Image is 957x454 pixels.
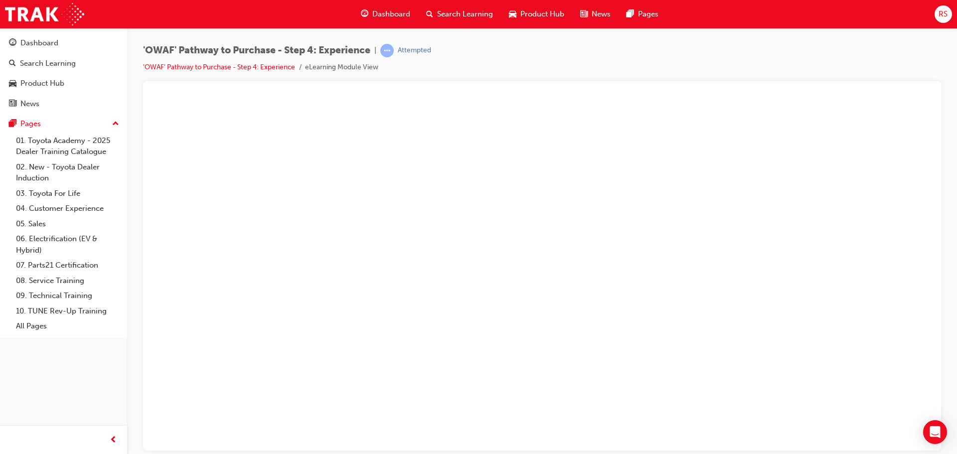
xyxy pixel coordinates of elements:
a: pages-iconPages [619,4,666,24]
span: Pages [638,8,658,20]
a: 08. Service Training [12,273,123,289]
span: Dashboard [372,8,410,20]
a: 'OWAF' Pathway to Purchase - Step 4: Experience [143,63,295,71]
li: eLearning Module View [305,62,378,73]
button: Pages [4,115,123,133]
a: 05. Sales [12,216,123,232]
span: car-icon [509,8,516,20]
button: DashboardSearch LearningProduct HubNews [4,32,123,115]
div: Attempted [398,46,431,55]
span: guage-icon [9,39,16,48]
span: up-icon [112,118,119,131]
span: news-icon [580,8,588,20]
span: News [592,8,611,20]
a: 01. Toyota Academy - 2025 Dealer Training Catalogue [12,133,123,159]
a: news-iconNews [572,4,619,24]
a: Search Learning [4,54,123,73]
span: prev-icon [110,434,117,447]
span: learningRecordVerb_ATTEMPT-icon [380,44,394,57]
span: search-icon [426,8,433,20]
span: pages-icon [627,8,634,20]
span: 'OWAF' Pathway to Purchase - Step 4: Experience [143,45,370,56]
span: RS [939,8,948,20]
span: Product Hub [520,8,564,20]
a: Dashboard [4,34,123,52]
span: guage-icon [361,8,368,20]
div: Dashboard [20,37,58,49]
span: search-icon [9,59,16,68]
div: Open Intercom Messenger [923,420,947,444]
a: search-iconSearch Learning [418,4,501,24]
a: 07. Parts21 Certification [12,258,123,273]
a: guage-iconDashboard [353,4,418,24]
a: 02. New - Toyota Dealer Induction [12,159,123,186]
a: 06. Electrification (EV & Hybrid) [12,231,123,258]
span: Search Learning [437,8,493,20]
button: RS [935,5,952,23]
div: News [20,98,39,110]
span: pages-icon [9,120,16,129]
a: 03. Toyota For Life [12,186,123,201]
img: Trak [5,3,84,25]
div: Search Learning [20,58,76,69]
a: Product Hub [4,74,123,93]
div: Pages [20,118,41,130]
a: All Pages [12,318,123,334]
span: news-icon [9,100,16,109]
span: car-icon [9,79,16,88]
a: News [4,95,123,113]
a: 04. Customer Experience [12,201,123,216]
a: car-iconProduct Hub [501,4,572,24]
div: Product Hub [20,78,64,89]
a: 09. Technical Training [12,288,123,303]
a: 10. TUNE Rev-Up Training [12,303,123,319]
span: | [374,45,376,56]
